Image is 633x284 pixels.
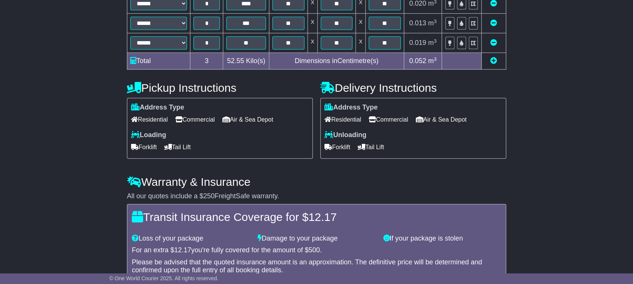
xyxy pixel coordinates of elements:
span: 500 [309,246,320,254]
span: Residential [131,114,168,125]
td: Dimensions in Centimetre(s) [269,53,404,69]
span: m [428,39,437,46]
span: 12.17 [174,246,191,254]
span: 0.013 [409,19,426,27]
span: m [428,19,437,27]
h4: Delivery Instructions [320,82,506,94]
label: Loading [131,131,166,139]
span: 250 [203,192,215,200]
span: 0.019 [409,39,426,46]
div: Damage to your package [254,235,380,243]
span: Forklift [131,141,157,153]
span: Residential [324,114,361,125]
td: Kilo(s) [223,53,269,69]
a: Remove this item [490,39,497,46]
sup: 3 [434,38,437,44]
td: x [307,14,317,33]
span: Commercial [369,114,408,125]
span: Tail Lift [358,141,384,153]
h4: Pickup Instructions [127,82,313,94]
td: Total [127,53,190,69]
span: Air & Sea Depot [222,114,273,125]
h4: Warranty & Insurance [127,176,506,188]
td: x [356,14,366,33]
span: m [428,57,437,65]
span: 12.17 [308,211,337,223]
div: For an extra $ you're fully covered for the amount of $ . [132,246,501,255]
span: Forklift [324,141,350,153]
label: Address Type [131,103,184,112]
label: Address Type [324,103,378,112]
td: 3 [190,53,223,69]
a: Remove this item [490,19,497,27]
span: Air & Sea Depot [416,114,467,125]
sup: 3 [434,19,437,24]
sup: 3 [434,56,437,62]
div: Loss of your package [128,235,254,243]
label: Unloading [324,131,366,139]
td: x [307,33,317,53]
span: 0.052 [409,57,426,65]
div: All our quotes include a $ FreightSafe warranty. [127,192,506,201]
a: Add new item [490,57,497,65]
div: Please be advised that the quoted insurance amount is an approximation. The definitive price will... [132,258,501,275]
span: © One World Courier 2025. All rights reserved. [109,275,218,281]
div: If your package is stolen [379,235,505,243]
td: x [356,33,366,53]
span: Tail Lift [164,141,191,153]
span: 52.55 [227,57,244,65]
h4: Transit Insurance Coverage for $ [132,211,501,223]
span: Commercial [175,114,215,125]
